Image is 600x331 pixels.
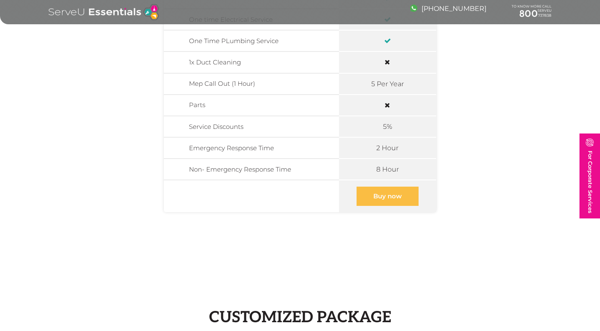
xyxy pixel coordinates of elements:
img: image [586,139,594,146]
a: Buy now [357,187,419,206]
span: 800 [519,8,538,19]
td: 8 Hour [339,159,436,180]
a: [PHONE_NUMBER] [410,5,486,13]
a: 800737838 [512,8,551,19]
td: 5 Per Year [339,73,436,95]
td: 5% [339,116,436,137]
img: logo [49,4,159,20]
a: For Corporate Services [579,133,600,218]
td: Service Discounts [164,116,339,137]
td: Non- Emergency Response Time [164,159,339,180]
td: Parts [164,95,339,116]
td: Emergency Response Time [164,137,339,159]
td: 2 Hour [339,137,436,159]
div: TO KNOW MORE CALL SERVEU [512,5,551,20]
img: image [410,5,417,12]
td: 1x Duct Cleaning [164,51,339,73]
h2: Customized Package [49,308,551,327]
td: Mep Call Out (1 Hour) [164,73,339,95]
